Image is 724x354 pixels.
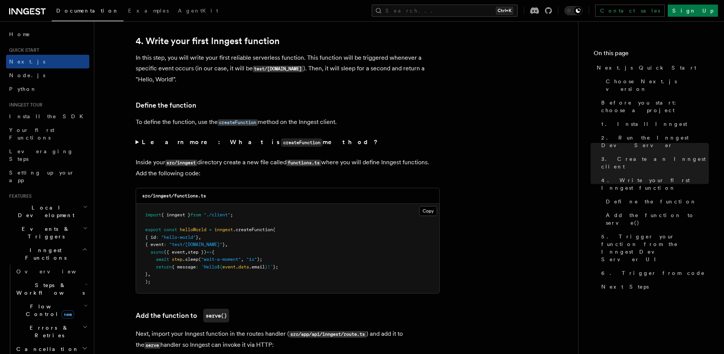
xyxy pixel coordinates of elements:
[136,117,440,128] p: To define the function, use the method on the Inngest client.
[6,193,32,199] span: Features
[188,249,206,255] span: step })
[9,59,45,65] span: Next.js
[606,198,697,205] span: Define the function
[128,8,169,14] span: Examples
[598,152,709,173] a: 3. Create an Inngest client
[222,264,236,270] span: event
[148,271,151,277] span: ,
[13,300,89,321] button: Flow Controlnew
[172,257,182,262] span: step
[196,264,198,270] span: :
[62,310,74,319] span: new
[246,257,257,262] span: "1s"
[257,257,262,262] span: );
[598,173,709,195] a: 4. Write your first Inngest function
[601,120,687,128] span: 1. Install Inngest
[56,8,119,14] span: Documentation
[9,86,37,92] span: Python
[233,227,273,232] span: .createFunction
[6,55,89,68] a: Next.js
[156,235,158,240] span: :
[165,160,197,166] code: src/inngest
[603,75,709,96] a: Choose Next.js version
[564,6,583,15] button: Toggle dark mode
[218,119,258,126] code: createFunction
[145,271,148,277] span: }
[161,235,196,240] span: "hello-world"
[136,157,440,179] p: Inside your directory create a new file called where you will define Inngest functions. Add the f...
[145,242,164,247] span: { event
[601,155,709,170] span: 3. Create an Inngest client
[289,331,366,338] code: src/app/api/inngest/route.ts
[603,195,709,208] a: Define the function
[9,113,88,119] span: Install the SDK
[136,100,196,111] a: Define the function
[214,227,233,232] span: inngest
[13,281,85,297] span: Steps & Workflows
[142,193,206,198] code: src/inngest/functions.ts
[217,264,222,270] span: ${
[6,27,89,41] a: Home
[9,148,73,162] span: Leveraging Steps
[151,249,164,255] span: async
[265,264,268,270] span: }
[601,283,649,291] span: Next Steps
[372,5,518,17] button: Search...Ctrl+K
[169,242,222,247] span: "test/[DOMAIN_NAME]"
[156,264,172,270] span: return
[136,36,280,46] a: 4. Write your first Inngest function
[6,246,82,262] span: Inngest Functions
[273,264,278,270] span: };
[222,242,225,247] span: }
[13,345,79,353] span: Cancellation
[598,131,709,152] a: 2. Run the Inngest Dev Server
[606,78,709,93] span: Choose Next.js version
[6,201,89,222] button: Local Development
[145,212,161,217] span: import
[668,5,718,17] a: Sign Up
[6,82,89,96] a: Python
[212,249,214,255] span: {
[287,160,321,166] code: functions.ts
[9,127,54,141] span: Your first Functions
[144,342,160,349] code: serve
[182,257,198,262] span: .sleep
[6,144,89,166] a: Leveraging Steps
[142,138,379,146] strong: Learn more: What is method?
[52,2,124,21] a: Documentation
[597,64,696,71] span: Next.js Quick Start
[253,66,303,72] code: test/[DOMAIN_NAME]
[6,123,89,144] a: Your first Functions
[598,96,709,117] a: Before you start: choose a project
[236,264,238,270] span: .
[594,49,709,61] h4: On this page
[598,280,709,294] a: Next Steps
[203,309,229,322] code: serve()
[598,117,709,131] a: 1. Install Inngest
[6,68,89,82] a: Node.js
[6,225,83,240] span: Events & Triggers
[496,7,513,14] kbd: Ctrl+K
[601,176,709,192] span: 4. Write your first Inngest function
[601,233,709,263] span: 5. Trigger your function from the Inngest Dev Server UI
[230,212,233,217] span: ;
[601,269,705,277] span: 6. Trigger from code
[6,166,89,187] a: Setting up your app
[598,230,709,266] a: 5. Trigger your function from the Inngest Dev Server UI
[6,222,89,243] button: Events & Triggers
[241,257,244,262] span: ,
[206,249,212,255] span: =>
[6,102,43,108] span: Inngest tour
[606,211,709,227] span: Add the function to serve()
[218,118,258,125] a: createFunction
[13,265,89,278] a: Overview
[9,30,30,38] span: Home
[9,72,45,78] span: Node.js
[185,249,188,255] span: ,
[6,110,89,123] a: Install the SDK
[273,227,276,232] span: (
[178,8,218,14] span: AgentKit
[13,278,89,300] button: Steps & Workflows
[13,324,82,339] span: Errors & Retries
[145,235,156,240] span: { id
